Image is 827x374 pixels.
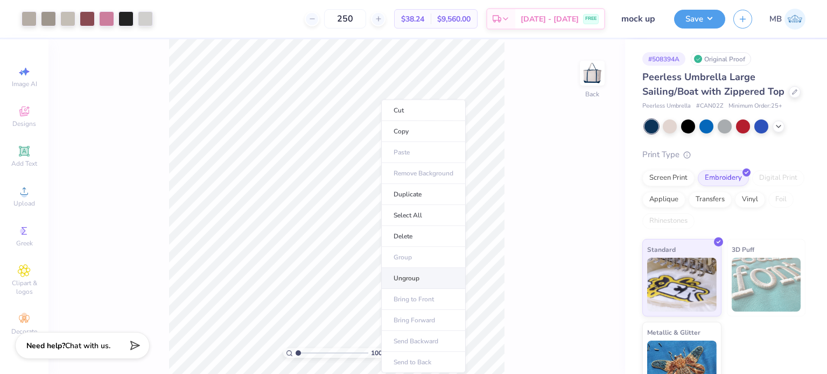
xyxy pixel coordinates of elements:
[689,192,732,208] div: Transfers
[769,9,805,30] a: MB
[324,9,366,29] input: – –
[752,170,804,186] div: Digital Print
[371,348,388,358] span: 100 %
[381,205,466,226] li: Select All
[437,13,471,25] span: $9,560.00
[642,102,691,111] span: Peerless Umbrella
[647,258,717,312] img: Standard
[768,192,794,208] div: Foil
[647,244,676,255] span: Standard
[642,213,695,229] div: Rhinestones
[381,184,466,205] li: Duplicate
[581,62,603,84] img: Back
[16,239,33,248] span: Greek
[5,279,43,296] span: Clipart & logos
[65,341,110,351] span: Chat with us.
[521,13,579,25] span: [DATE] - [DATE]
[381,121,466,142] li: Copy
[769,13,782,25] span: MB
[381,100,466,121] li: Cut
[11,159,37,168] span: Add Text
[26,341,65,351] strong: Need help?
[381,268,466,289] li: Ungroup
[784,9,805,30] img: Marianne Bagtang
[642,170,695,186] div: Screen Print
[13,199,35,208] span: Upload
[642,52,685,66] div: # 508394A
[735,192,765,208] div: Vinyl
[613,8,666,30] input: Untitled Design
[642,192,685,208] div: Applique
[691,52,751,66] div: Original Proof
[381,226,466,247] li: Delete
[585,15,597,23] span: FREE
[647,327,700,338] span: Metallic & Glitter
[698,170,749,186] div: Embroidery
[642,149,805,161] div: Print Type
[732,258,801,312] img: 3D Puff
[696,102,723,111] span: # CAN02Z
[732,244,754,255] span: 3D Puff
[642,70,784,98] span: Peerless Umbrella Large Sailing/Boat with Zippered Top
[401,13,424,25] span: $38.24
[585,89,599,99] div: Back
[12,119,36,128] span: Designs
[11,327,37,336] span: Decorate
[12,80,37,88] span: Image AI
[728,102,782,111] span: Minimum Order: 25 +
[674,10,725,29] button: Save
